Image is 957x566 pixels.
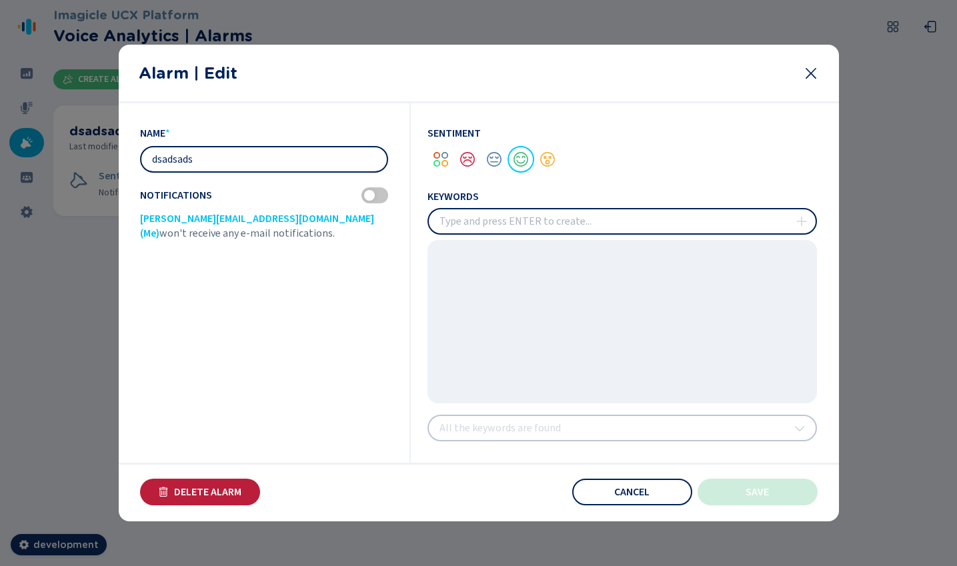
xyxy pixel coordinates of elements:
span: Sentiment [427,126,481,141]
button: Cancel [572,479,692,505]
button: Delete Alarm [140,479,260,505]
span: Cancel [614,487,650,497]
span: won't receive any e-mail notifications. [159,226,335,241]
h2: Alarm | Edit [139,61,792,85]
svg: trash-fill [158,487,169,497]
svg: close [803,65,819,81]
input: Type and press ENTER to create... [429,209,816,233]
span: keywords [427,191,479,203]
button: Save [698,479,818,505]
span: [PERSON_NAME][EMAIL_ADDRESS][DOMAIN_NAME] (Me) [140,211,374,241]
svg: plus [796,216,807,227]
span: Notifications [140,189,212,201]
input: Type the alarm name [141,147,387,171]
span: name [140,126,165,141]
span: Delete Alarm [174,487,241,497]
span: Save [746,487,769,497]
